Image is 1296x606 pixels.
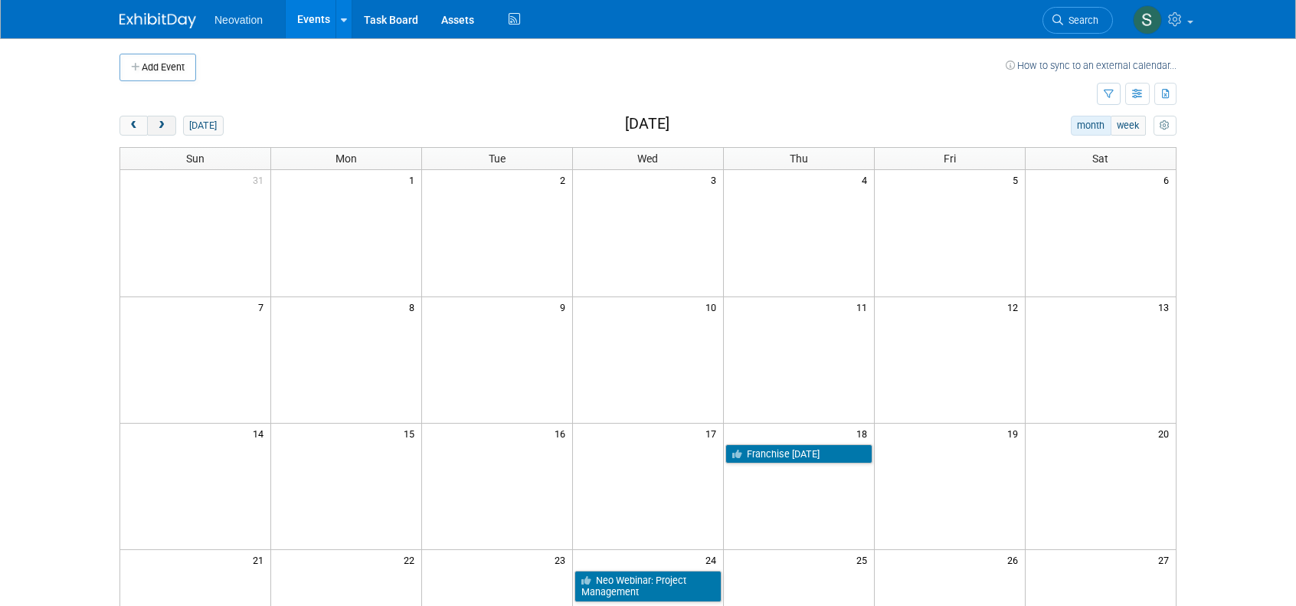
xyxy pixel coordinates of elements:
[1006,60,1177,71] a: How to sync to an external calendar...
[1071,116,1111,136] button: month
[944,152,956,165] span: Fri
[1042,7,1113,34] a: Search
[183,116,224,136] button: [DATE]
[855,297,874,316] span: 11
[251,170,270,189] span: 31
[855,424,874,443] span: 18
[704,550,723,569] span: 24
[119,54,196,81] button: Add Event
[637,152,658,165] span: Wed
[251,550,270,569] span: 21
[625,116,669,133] h2: [DATE]
[1162,170,1176,189] span: 6
[558,297,572,316] span: 9
[251,424,270,443] span: 14
[1157,424,1176,443] span: 20
[257,297,270,316] span: 7
[553,424,572,443] span: 16
[407,170,421,189] span: 1
[1154,116,1177,136] button: myCustomButton
[725,444,872,464] a: Franchise [DATE]
[186,152,205,165] span: Sun
[147,116,175,136] button: next
[1157,550,1176,569] span: 27
[574,571,722,602] a: Neo Webinar: Project Management
[335,152,357,165] span: Mon
[1011,170,1025,189] span: 5
[855,550,874,569] span: 25
[790,152,808,165] span: Thu
[1157,297,1176,316] span: 13
[119,116,148,136] button: prev
[1092,152,1108,165] span: Sat
[1111,116,1146,136] button: week
[489,152,506,165] span: Tue
[704,297,723,316] span: 10
[119,13,196,28] img: ExhibitDay
[558,170,572,189] span: 2
[402,424,421,443] span: 15
[1160,121,1170,131] i: Personalize Calendar
[402,550,421,569] span: 22
[709,170,723,189] span: 3
[1006,550,1025,569] span: 26
[1006,424,1025,443] span: 19
[860,170,874,189] span: 4
[214,14,263,26] span: Neovation
[1063,15,1098,26] span: Search
[1133,5,1162,34] img: Susan Hurrell
[1006,297,1025,316] span: 12
[407,297,421,316] span: 8
[553,550,572,569] span: 23
[704,424,723,443] span: 17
